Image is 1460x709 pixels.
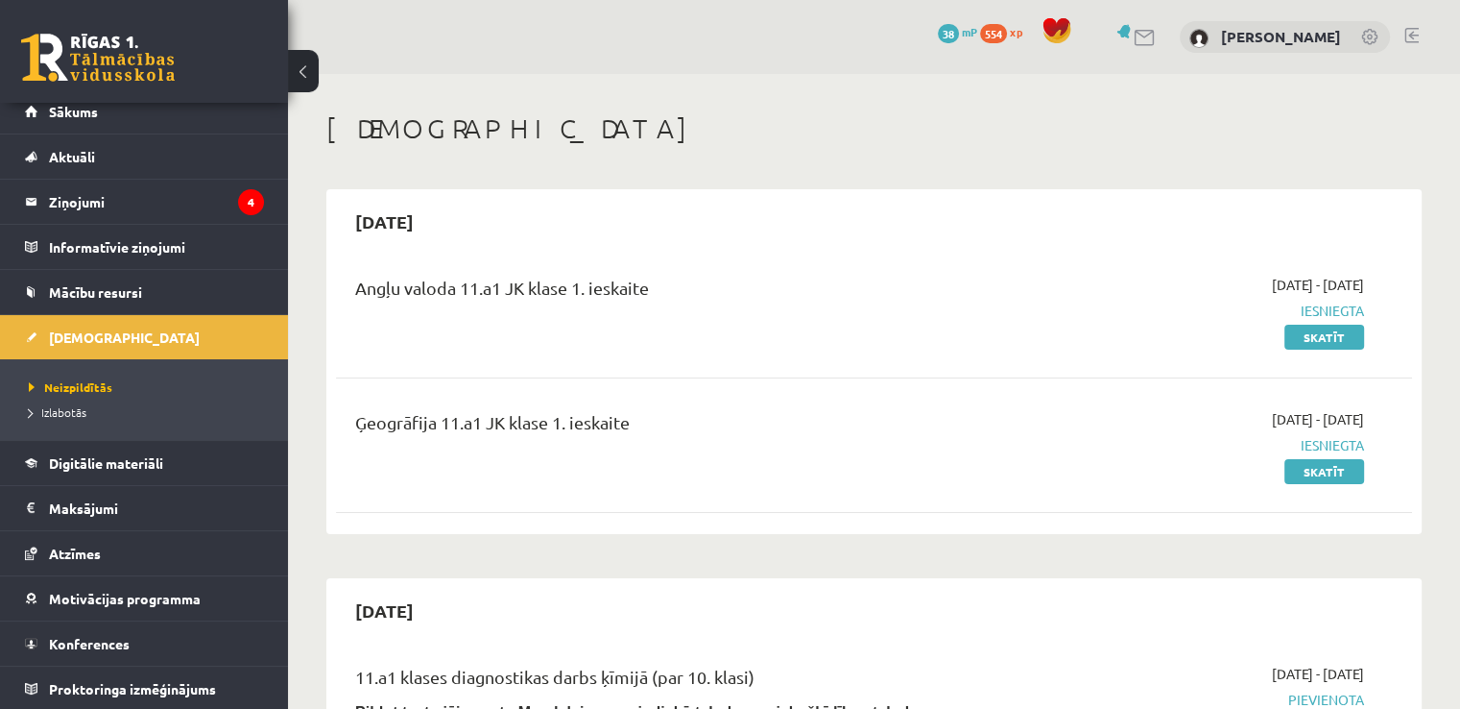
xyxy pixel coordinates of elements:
[1284,459,1364,484] a: Skatīt
[49,225,264,269] legend: Informatīvie ziņojumi
[25,441,264,485] a: Digitālie materiāli
[25,486,264,530] a: Maksājumi
[25,270,264,314] a: Mācību resursi
[326,112,1422,145] h1: [DEMOGRAPHIC_DATA]
[25,531,264,575] a: Atzīmes
[49,545,101,562] span: Atzīmes
[1010,24,1022,39] span: xp
[355,664,1018,699] div: 11.a1 klases diagnostikas darbs ķīmijā (par 10. klasi)
[29,379,269,396] a: Neizpildītās
[29,404,86,420] span: Izlabotās
[25,576,264,621] a: Motivācijas programma
[25,315,264,359] a: [DEMOGRAPHIC_DATA]
[938,24,959,43] span: 38
[49,329,200,346] span: [DEMOGRAPHIC_DATA]
[355,275,1018,310] div: Angļu valoda 11.a1 JK klase 1. ieskaite
[25,89,264,134] a: Sākums
[29,379,112,395] span: Neizpildītās
[1272,664,1364,684] span: [DATE] - [DATE]
[49,148,95,165] span: Aktuāli
[49,283,142,301] span: Mācību resursi
[49,635,130,652] span: Konferences
[1272,409,1364,429] span: [DATE] - [DATE]
[49,454,163,472] span: Digitālie materiāli
[355,409,1018,445] div: Ģeogrāfija 11.a1 JK klase 1. ieskaite
[1189,29,1209,48] img: Raivo Aleksis Bušs
[1221,27,1341,46] a: [PERSON_NAME]
[238,189,264,215] i: 4
[980,24,1032,39] a: 554 xp
[938,24,977,39] a: 38 mP
[1047,435,1364,455] span: Iesniegta
[25,134,264,179] a: Aktuāli
[25,225,264,269] a: Informatīvie ziņojumi
[980,24,1007,43] span: 554
[29,403,269,421] a: Izlabotās
[49,486,264,530] legend: Maksājumi
[49,590,201,607] span: Motivācijas programma
[1284,325,1364,350] a: Skatīt
[49,680,216,697] span: Proktoringa izmēģinājums
[962,24,977,39] span: mP
[25,180,264,224] a: Ziņojumi4
[336,588,433,633] h2: [DATE]
[336,199,433,244] h2: [DATE]
[49,103,98,120] span: Sākums
[25,622,264,666] a: Konferences
[21,34,175,82] a: Rīgas 1. Tālmācības vidusskola
[1047,301,1364,321] span: Iesniegta
[1272,275,1364,295] span: [DATE] - [DATE]
[49,180,264,224] legend: Ziņojumi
